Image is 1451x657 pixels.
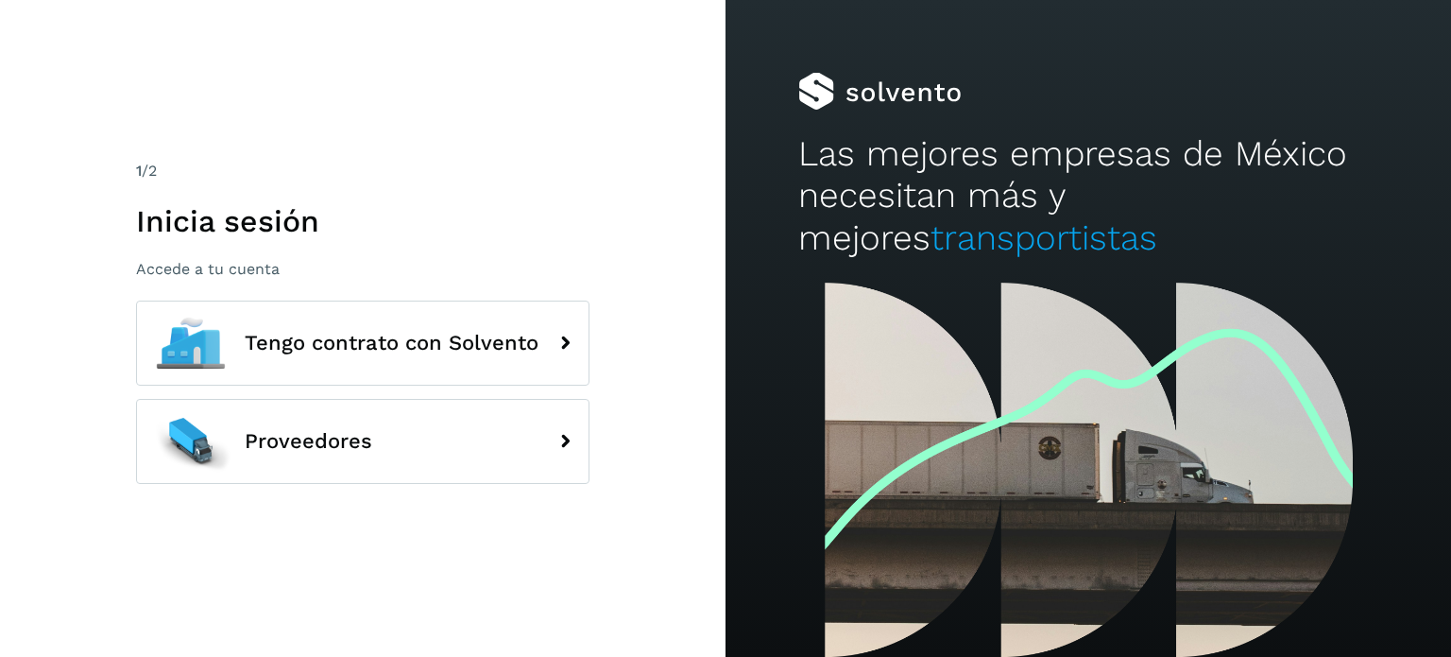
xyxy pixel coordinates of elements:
[930,217,1157,258] span: transportistas
[245,430,372,453] span: Proveedores
[245,332,538,354] span: Tengo contrato con Solvento
[136,203,589,239] h1: Inicia sesión
[136,162,142,180] span: 1
[136,399,589,484] button: Proveedores
[136,301,589,386] button: Tengo contrato con Solvento
[136,160,589,182] div: /2
[798,133,1378,259] h2: Las mejores empresas de México necesitan más y mejores
[136,260,589,278] p: Accede a tu cuenta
